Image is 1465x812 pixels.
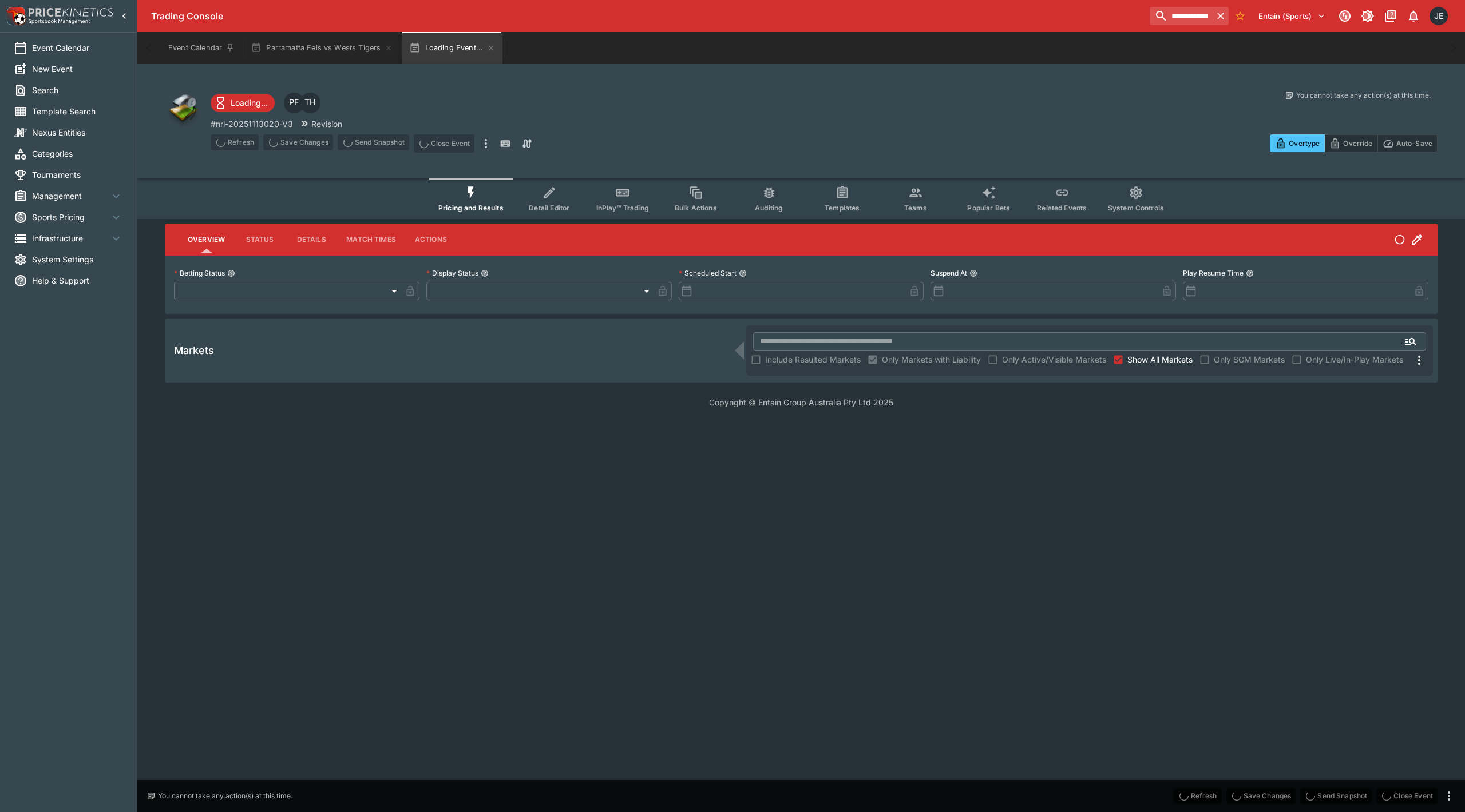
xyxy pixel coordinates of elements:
button: Select Tenant [1252,7,1332,25]
button: Event Calendar [161,32,241,64]
span: Only Live/In-Play Markets [1306,353,1403,365]
button: Parramatta Eels vs Wests Tigers [244,32,400,64]
span: Pricing and Results [438,204,504,212]
span: New Event [32,63,123,75]
button: Open [1400,331,1421,352]
button: Auto-Save [1377,134,1438,152]
div: Trading Console [151,10,1145,22]
p: Display Status [426,268,478,278]
input: search [1150,7,1213,25]
button: Connected to PK [1335,6,1355,26]
div: Peter Fairgrieve [284,93,304,113]
button: more [479,134,493,153]
span: Infrastructure [32,232,109,244]
span: Popular Bets [967,204,1010,212]
img: PriceKinetics Logo [3,5,26,27]
button: Override [1324,134,1377,152]
button: Match Times [337,226,405,253]
button: Loading Event... [402,32,502,64]
span: Auditing [755,204,783,212]
button: Details [286,226,337,253]
span: Only SGM Markets [1214,353,1285,365]
p: Revision [311,118,342,130]
button: Overtype [1270,134,1325,152]
span: System Controls [1108,204,1164,212]
div: Event type filters [429,178,1173,219]
img: Sportsbook Management [29,19,90,24]
div: Start From [1270,134,1438,152]
span: System Settings [32,253,123,265]
p: Copy To Clipboard [211,118,293,130]
p: Play Resume Time [1183,268,1244,278]
span: InPlay™ Trading [596,204,649,212]
button: Play Resume Time [1246,269,1254,277]
img: PriceKinetics [29,8,113,17]
span: Teams [904,204,927,212]
p: Auto-Save [1396,137,1432,149]
button: Overview [179,226,234,253]
button: No Bookmarks [1231,7,1249,25]
span: Management [32,190,109,202]
span: Templates [825,204,860,212]
span: Show All Markets [1127,353,1193,365]
p: You cannot take any action(s) at this time. [1296,90,1431,101]
button: James Edlin [1426,3,1451,29]
button: Suspend At [969,269,977,277]
span: Search [32,84,123,96]
span: Sports Pricing [32,211,109,223]
span: Only Active/Visible Markets [1002,353,1106,365]
div: Todd Henderson [300,93,320,113]
p: Suspend At [931,268,967,278]
button: Status [234,226,286,253]
span: Bulk Actions [675,204,717,212]
button: Display Status [481,269,489,277]
button: Documentation [1380,6,1401,26]
button: Betting Status [227,269,235,277]
button: Actions [405,226,457,253]
p: Override [1343,137,1372,149]
button: Scheduled Start [739,269,747,277]
p: Scheduled Start [679,268,737,278]
span: Template Search [32,105,123,117]
span: Nexus Entities [32,126,123,138]
span: Only Markets with Liability [882,353,981,365]
span: Categories [32,148,123,160]
span: Related Events [1037,204,1087,212]
svg: More [1412,353,1426,367]
button: Notifications [1403,6,1424,26]
span: Detail Editor [529,204,569,212]
button: more [1442,789,1456,803]
img: other.png [165,90,201,127]
h5: Markets [174,344,214,357]
span: Event Calendar [32,42,123,54]
p: You cannot take any action(s) at this time. [158,791,292,801]
div: James Edlin [1430,7,1448,25]
p: Copyright © Entain Group Australia Pty Ltd 2025 [137,396,1465,408]
p: Loading... [231,97,268,109]
span: Include Resulted Markets [765,353,861,365]
span: Help & Support [32,274,123,286]
span: Tournaments [32,169,123,181]
button: Toggle light/dark mode [1357,6,1378,26]
p: Overtype [1289,137,1320,149]
p: Betting Status [174,268,225,278]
